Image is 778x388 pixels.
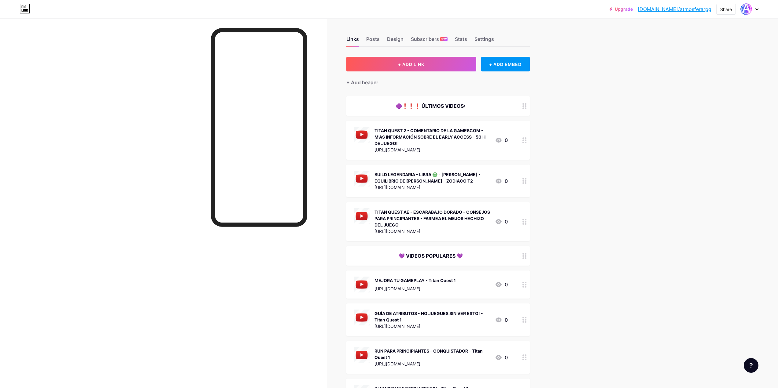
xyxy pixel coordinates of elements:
[740,3,752,15] img: atmosferarpg
[495,316,508,324] div: 0
[495,218,508,225] div: 0
[354,171,370,187] img: BUILD LEGENDARIA - LIBRA ♎ - CABALLERO - EQUILIBRIO DE SOL Y LUNA - ZODIACO T2
[374,171,490,184] div: BUILD LEGENDARIA - LIBRA ♎ - [PERSON_NAME] - EQUILIBRIO DE [PERSON_NAME] - ZODIACO T2
[354,127,370,143] img: TITAN QUEST 2 - COMENTARIO DE LA GAMESCOM - M'AS INFORMACIÓN SOBRE EL EARLY ACCESS - 50 H DE JUEGO!
[398,62,424,67] span: + ADD LINK
[374,361,490,367] div: [URL][DOMAIN_NAME]
[374,184,490,190] div: [URL][DOMAIN_NAME]
[495,281,508,288] div: 0
[374,127,490,147] div: TITAN QUEST 2 - COMENTARIO DE LA GAMESCOM - M'AS INFORMACIÓN SOBRE EL EARLY ACCESS - 50 H DE JUEGO!
[374,228,490,234] div: [URL][DOMAIN_NAME]
[474,35,494,46] div: Settings
[374,147,490,153] div: [URL][DOMAIN_NAME]
[354,208,370,224] img: TITAN QUEST AE - ESCARABAJO DORADO - CONSEJOS PARA PRINCIPIANTES - FARMEA EL MEJOR HECHIZO DEL JUEGO
[366,35,380,46] div: Posts
[374,323,490,329] div: [URL][DOMAIN_NAME]
[354,310,370,325] img: GUÍA DE ATRIBUTOS - NO JUEGUES SIN VER ESTO! - Titan Quest 1
[374,285,456,292] div: [URL][DOMAIN_NAME]
[411,35,448,46] div: Subscribers
[374,348,490,361] div: RUN PARA PRINCIPIANTES - CONQUISTADOR - Titan Quest 1
[495,136,508,144] div: 0
[638,5,711,13] a: [DOMAIN_NAME]/atmosferarpg
[374,310,490,323] div: GUÍA DE ATRIBUTOS - NO JUEGUES SIN VER ESTO! - Titan Quest 1
[455,35,467,46] div: Stats
[481,57,530,71] div: + ADD EMBED
[346,35,359,46] div: Links
[495,177,508,185] div: 0
[720,6,732,13] div: Share
[374,209,490,228] div: TITAN QUEST AE - ESCARABAJO DORADO - CONSEJOS PARA PRINCIPIANTES - FARMEA EL MEJOR HECHIZO DEL JUEGO
[354,347,370,363] img: RUN PARA PRINCIPIANTES - CONQUISTADOR - Titan Quest 1
[441,37,447,41] span: NEW
[387,35,404,46] div: Design
[354,252,508,259] div: 💜 VIDEOS POPULARES 💜
[495,354,508,361] div: 0
[354,277,370,292] img: MEJORA TU GAMEPLAY - Titan Quest 1
[610,7,633,12] a: Upgrade
[374,277,456,284] div: MEJORA TU GAMEPLAY - Titan Quest 1
[346,57,476,71] button: + ADD LINK
[354,102,508,110] div: 🟣❗❗❗ ÚLTIMOS VIDEOS:
[346,79,378,86] div: + Add header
